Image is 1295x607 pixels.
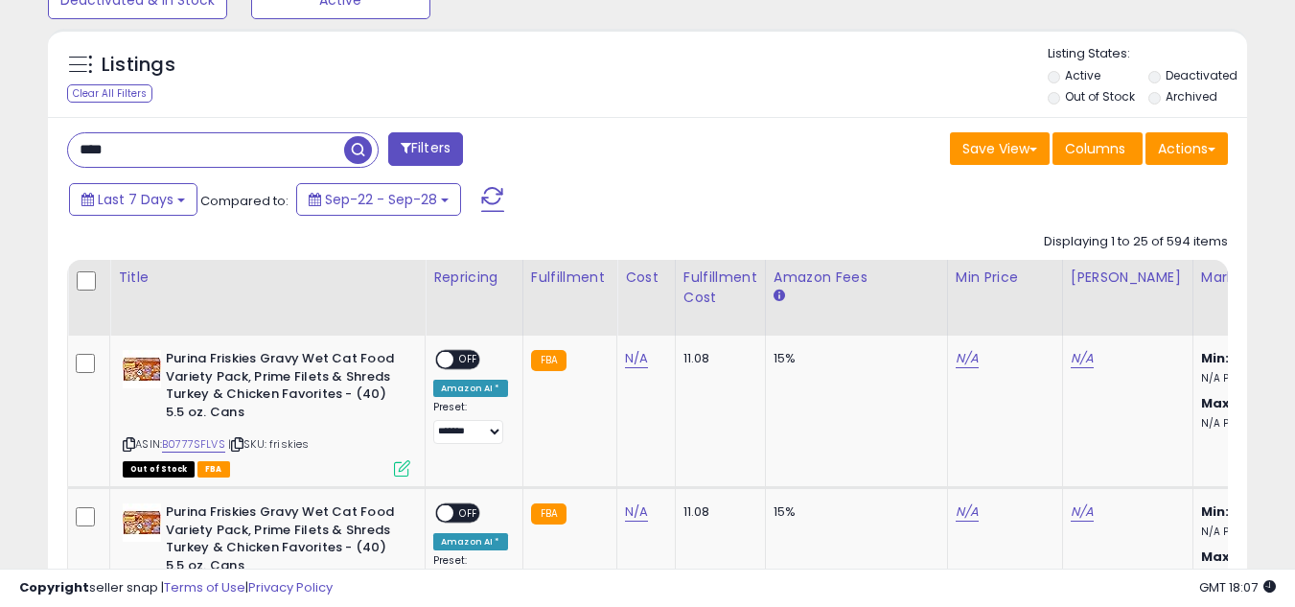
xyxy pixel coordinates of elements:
[123,461,195,478] span: All listings that are currently out of stock and unavailable for purchase on Amazon
[950,132,1050,165] button: Save View
[1201,548,1235,566] b: Max:
[1201,349,1230,367] b: Min:
[531,503,567,525] small: FBA
[1071,502,1094,522] a: N/A
[774,268,939,288] div: Amazon Fees
[123,350,161,388] img: 5180RjIXZzL._SL40_.jpg
[19,578,89,596] strong: Copyright
[683,268,757,308] div: Fulfillment Cost
[625,502,648,522] a: N/A
[1071,349,1094,368] a: N/A
[118,268,417,288] div: Title
[774,503,933,521] div: 15%
[296,183,461,216] button: Sep-22 - Sep-28
[166,503,399,579] b: Purina Friskies Gravy Wet Cat Food Variety Pack, Prime Filets & Shreds Turkey & Chicken Favorites...
[1065,88,1135,105] label: Out of Stock
[774,350,933,367] div: 15%
[1052,132,1143,165] button: Columns
[166,350,399,426] b: Purina Friskies Gravy Wet Cat Food Variety Pack, Prime Filets & Shreds Turkey & Chicken Favorites...
[956,349,979,368] a: N/A
[98,190,173,209] span: Last 7 Days
[1145,132,1228,165] button: Actions
[197,461,230,478] span: FBA
[123,503,161,542] img: 5180RjIXZzL._SL40_.jpg
[1044,233,1228,251] div: Displaying 1 to 25 of 594 items
[433,533,508,550] div: Amazon AI *
[531,350,567,371] small: FBA
[228,436,310,452] span: | SKU: friskies
[162,436,225,453] a: B0777SFLVS
[453,505,484,522] span: OFF
[1166,88,1217,105] label: Archived
[625,349,648,368] a: N/A
[433,401,508,444] div: Preset:
[123,350,410,475] div: ASIN:
[531,268,609,288] div: Fulfillment
[1201,394,1235,412] b: Max:
[774,288,785,305] small: Amazon Fees.
[453,352,484,368] span: OFF
[1199,578,1276,596] span: 2025-10-6 18:07 GMT
[1071,268,1185,288] div: [PERSON_NAME]
[1048,45,1247,63] p: Listing States:
[1065,139,1125,158] span: Columns
[956,502,979,522] a: N/A
[1065,67,1100,83] label: Active
[102,52,175,79] h5: Listings
[19,579,333,597] div: seller snap | |
[683,503,751,521] div: 11.08
[956,268,1054,288] div: Min Price
[69,183,197,216] button: Last 7 Days
[325,190,437,209] span: Sep-22 - Sep-28
[164,578,245,596] a: Terms of Use
[433,380,508,397] div: Amazon AI *
[625,268,667,288] div: Cost
[388,132,463,166] button: Filters
[1166,67,1237,83] label: Deactivated
[200,192,289,210] span: Compared to:
[1201,502,1230,521] b: Min:
[67,84,152,103] div: Clear All Filters
[248,578,333,596] a: Privacy Policy
[433,268,515,288] div: Repricing
[683,350,751,367] div: 11.08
